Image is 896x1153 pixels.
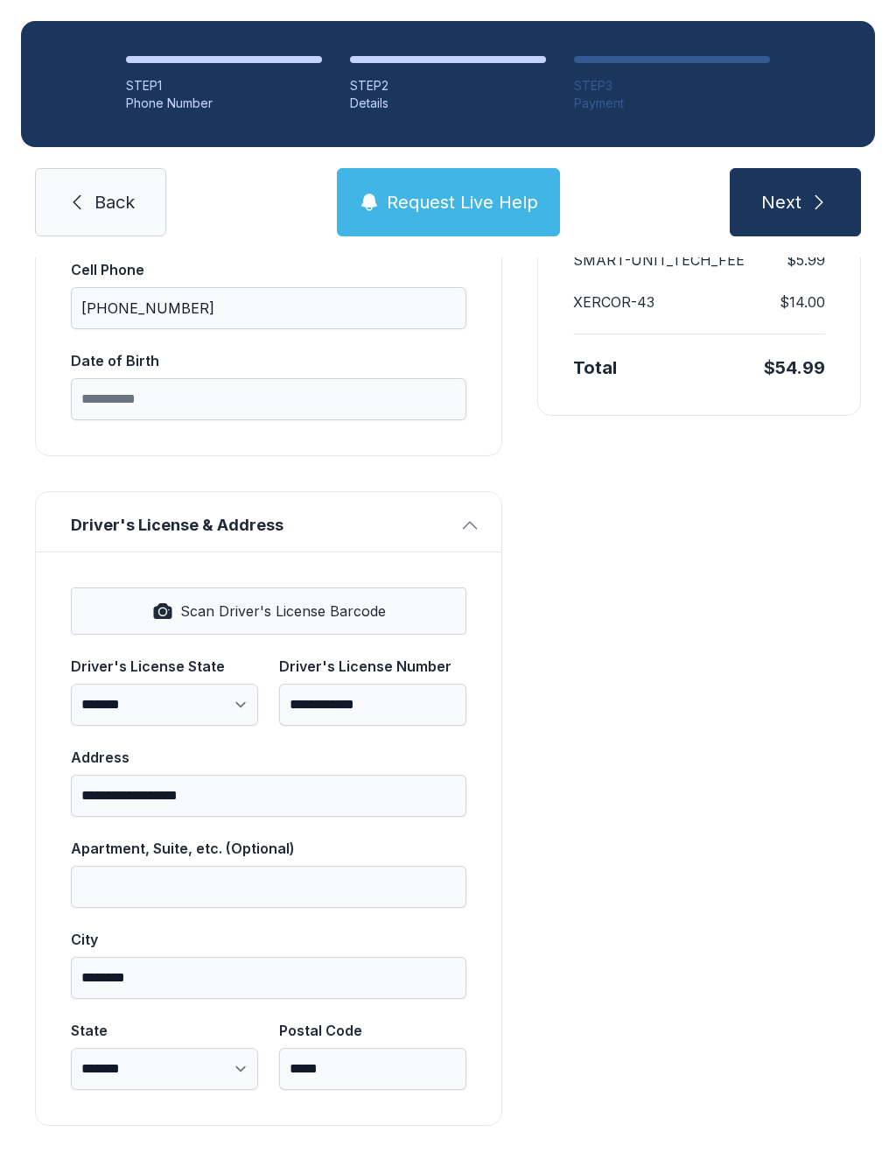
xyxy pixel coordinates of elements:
[71,775,466,817] input: Address
[279,684,466,726] input: Driver's License Number
[574,95,770,112] div: Payment
[279,1048,466,1090] input: Postal Code
[126,95,322,112] div: Phone Number
[71,747,466,768] div: Address
[350,95,546,112] div: Details
[573,292,654,313] dt: XERCOR-43
[574,77,770,95] div: STEP 3
[787,250,825,271] dd: $5.99
[71,866,466,908] input: Apartment, Suite, etc. (Optional)
[71,350,466,371] div: Date of Birth
[94,190,135,214] span: Back
[780,292,825,313] dd: $14.00
[573,355,617,380] div: Total
[279,1020,466,1041] div: Postal Code
[71,838,466,859] div: Apartment, Suite, etc. (Optional)
[71,1020,258,1041] div: State
[71,259,466,280] div: Cell Phone
[71,684,258,726] select: Driver's License State
[350,77,546,95] div: STEP 2
[279,656,466,677] div: Driver's License Number
[71,513,452,538] span: Driver's License & Address
[71,957,466,999] input: City
[36,492,501,552] button: Driver's License & Address
[764,355,825,380] div: $54.99
[573,250,745,271] dt: SMART-UNIT_TECH_FEE
[71,378,466,420] input: Date of Birth
[126,77,322,95] div: STEP 1
[71,287,466,329] input: Cell Phone
[761,190,801,214] span: Next
[71,656,258,677] div: Driver's License State
[180,601,386,622] span: Scan Driver's License Barcode
[71,929,466,950] div: City
[387,190,538,214] span: Request Live Help
[71,1048,258,1090] select: State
